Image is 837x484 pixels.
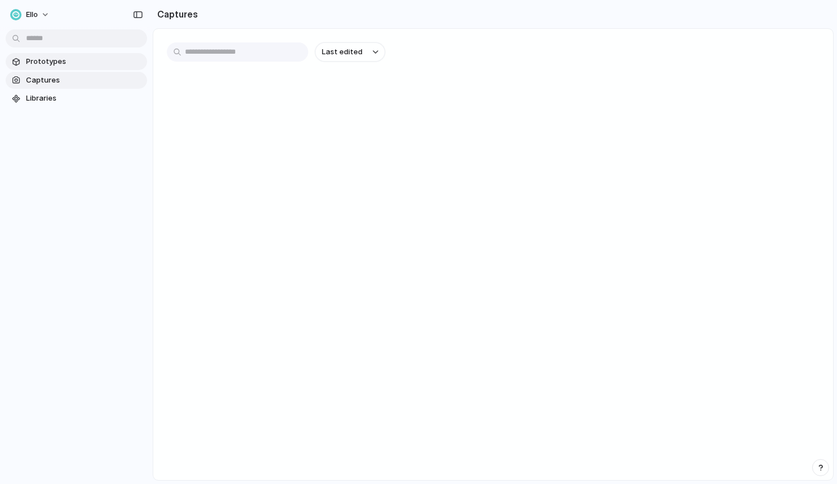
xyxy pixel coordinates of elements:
h2: Captures [153,7,198,21]
a: Prototypes [6,53,147,70]
span: Libraries [26,93,143,104]
button: ello [6,6,55,24]
a: Captures [6,72,147,89]
span: Last edited [322,46,363,58]
a: Libraries [6,90,147,107]
button: Last edited [315,42,385,62]
span: ello [26,9,38,20]
span: Prototypes [26,56,143,67]
span: Captures [26,75,143,86]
